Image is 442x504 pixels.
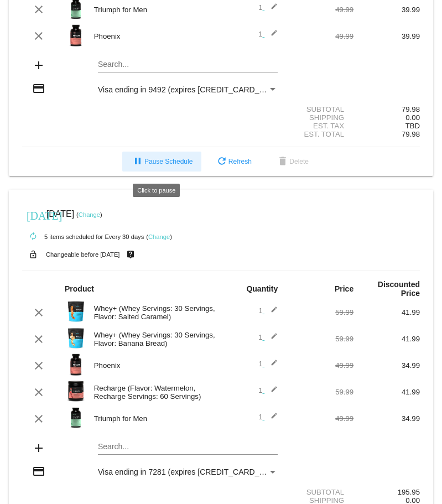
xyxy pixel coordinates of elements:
mat-icon: add [32,59,45,72]
img: Image-1-Carousel-Phoenix-2025.png [65,24,87,46]
mat-icon: pause [131,155,144,169]
button: Refresh [206,152,261,172]
mat-icon: live_help [124,247,137,262]
span: Pause Schedule [131,158,193,165]
mat-icon: clear [32,332,45,346]
mat-icon: edit [264,386,278,399]
button: Pause Schedule [122,152,201,172]
mat-icon: edit [264,412,278,425]
img: Image-1-Carousel-Whey-2lb-Banana-Bread-1000x1000-Transp.png [65,327,87,349]
div: Triumph for Men [89,414,221,423]
span: 1 [258,333,278,341]
img: Image-1-Carousel-Whey-2lb-Salted-Caramel-no-badge.png [65,300,87,323]
div: Recharge (Flavor: Watermelon, Recharge Servings: 60 Servings) [89,384,221,401]
mat-select: Payment Method [98,85,278,94]
div: 34.99 [353,361,420,370]
mat-icon: edit [264,306,278,319]
mat-icon: refresh [215,155,228,169]
mat-icon: lock_open [27,247,40,262]
mat-icon: [DATE] [27,208,40,221]
mat-icon: clear [32,412,45,425]
a: Change [79,211,100,218]
mat-icon: edit [264,332,278,346]
span: 1 [258,413,278,421]
small: ( ) [76,211,102,218]
a: Change [148,233,170,240]
span: 1 [258,3,278,12]
div: Subtotal [287,105,353,113]
div: Whey+ (Whey Servings: 30 Servings, Flavor: Banana Bread) [89,331,221,347]
mat-icon: clear [32,29,45,43]
div: Phoenix [89,361,221,370]
div: 79.98 [353,105,420,113]
div: Shipping [287,113,353,122]
div: 59.99 [287,335,353,343]
div: 41.99 [353,388,420,396]
div: 39.99 [353,32,420,40]
small: Changeable before [DATE] [46,251,120,258]
span: 0.00 [405,113,420,122]
div: 34.99 [353,414,420,423]
span: 1 [258,30,278,38]
span: 1 [258,306,278,315]
mat-select: Payment Method [98,467,278,476]
div: 49.99 [287,32,353,40]
img: Image-1-Triumph_carousel-front-transp.png [65,407,87,429]
button: Delete [267,152,318,172]
span: 1 [258,386,278,394]
span: Visa ending in 9492 (expires [CREDIT_CARD_DATA]) [98,85,283,94]
mat-icon: credit_card [32,82,45,95]
div: 59.99 [287,388,353,396]
div: 41.99 [353,335,420,343]
mat-icon: edit [264,359,278,372]
div: Est. Total [287,130,353,138]
input: Search... [98,443,278,451]
div: 49.99 [287,361,353,370]
div: 39.99 [353,6,420,14]
img: Recharge-60S-bottle-Image-Carousel-Watermelon.png [65,380,87,402]
strong: Discounted Price [378,280,420,298]
div: Triumph for Men [89,6,221,14]
div: 59.99 [287,308,353,316]
div: Whey+ (Whey Servings: 30 Servings, Flavor: Salted Caramel) [89,304,221,321]
div: 41.99 [353,308,420,316]
small: ( ) [146,233,172,240]
div: Subtotal [287,488,353,496]
mat-icon: delete [276,155,289,169]
mat-icon: autorenew [27,230,40,243]
mat-icon: edit [264,3,278,16]
mat-icon: edit [264,29,278,43]
div: 195.95 [353,488,420,496]
small: 5 items scheduled for Every 30 days [22,233,144,240]
span: Delete [276,158,309,165]
mat-icon: clear [32,386,45,399]
strong: Price [335,284,353,293]
mat-icon: clear [32,306,45,319]
mat-icon: clear [32,3,45,16]
mat-icon: add [32,441,45,455]
div: Phoenix [89,32,221,40]
strong: Quantity [246,284,278,293]
div: 49.99 [287,414,353,423]
span: 1 [258,360,278,368]
div: 49.99 [287,6,353,14]
span: Refresh [215,158,252,165]
span: Visa ending in 7281 (expires [CREDIT_CARD_DATA]) [98,467,283,476]
span: TBD [405,122,420,130]
strong: Product [65,284,94,293]
mat-icon: credit_card [32,465,45,478]
input: Search... [98,60,278,69]
mat-icon: clear [32,359,45,372]
span: 79.98 [402,130,420,138]
img: Image-1-Carousel-Phoenix-2025.png [65,354,87,376]
div: Est. Tax [287,122,353,130]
